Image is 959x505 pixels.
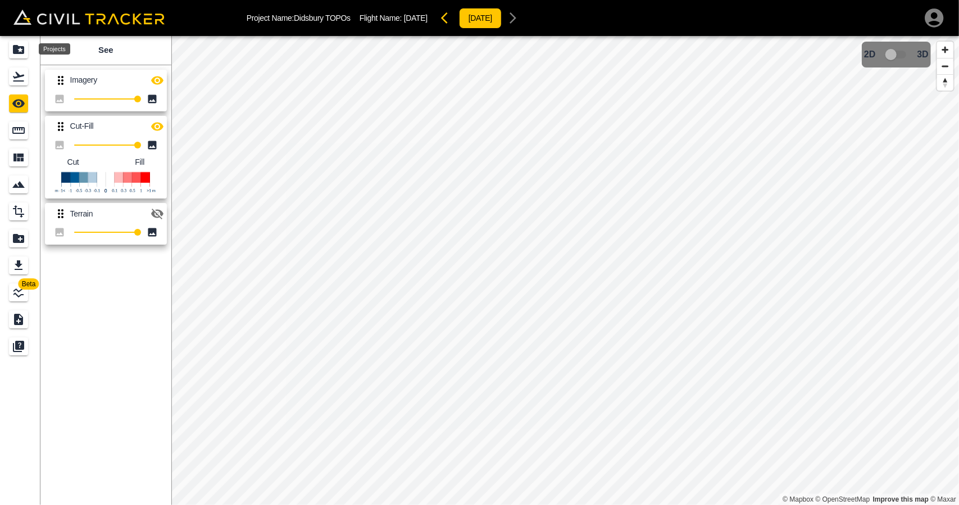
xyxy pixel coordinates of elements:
p: Project Name: Didsbury TOPOs [247,13,351,22]
span: [DATE] [404,13,428,22]
a: OpenStreetMap [816,495,870,503]
canvas: Map [171,36,959,505]
a: Map feedback [873,495,929,503]
button: Zoom out [937,58,953,74]
span: 3D [917,49,929,60]
button: [DATE] [459,8,502,29]
span: 3D model not uploaded yet [880,44,913,65]
a: Maxar [930,495,956,503]
button: Reset bearing to north [937,74,953,91]
p: Flight Name: [360,13,428,22]
span: 2D [864,49,875,60]
button: Zoom in [937,42,953,58]
div: Projects [39,43,70,55]
img: Civil Tracker [13,10,165,25]
a: Mapbox [783,495,813,503]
